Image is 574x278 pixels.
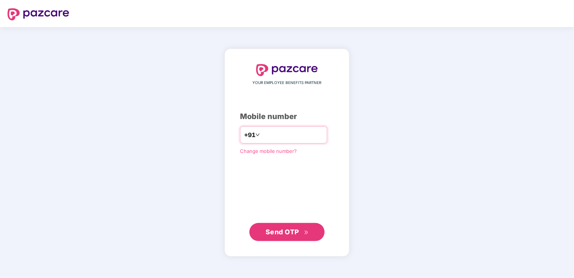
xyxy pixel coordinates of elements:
[266,228,299,236] span: Send OTP
[253,80,322,86] span: YOUR EMPLOYEE BENEFITS PARTNER
[249,223,325,241] button: Send OTPdouble-right
[240,148,297,154] a: Change mobile number?
[256,64,318,76] img: logo
[244,130,255,140] span: +91
[255,133,260,137] span: down
[304,230,309,235] span: double-right
[240,111,334,122] div: Mobile number
[8,8,69,20] img: logo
